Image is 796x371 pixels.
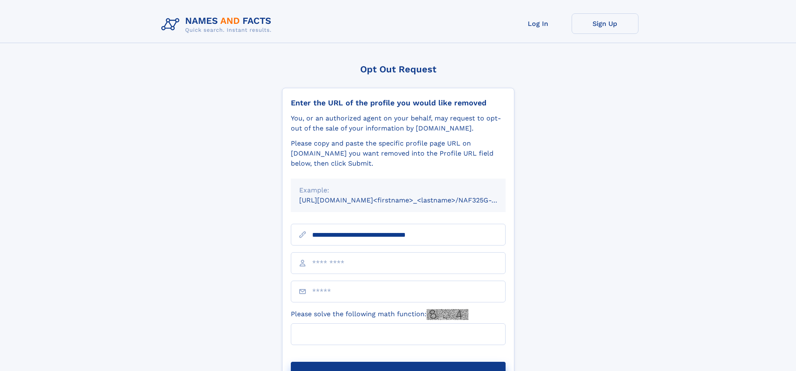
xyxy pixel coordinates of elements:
div: Example: [299,185,497,195]
div: Enter the URL of the profile you would like removed [291,98,506,107]
img: Logo Names and Facts [158,13,278,36]
div: Opt Out Request [282,64,514,74]
div: You, or an authorized agent on your behalf, may request to opt-out of the sale of your informatio... [291,113,506,133]
a: Log In [505,13,572,34]
label: Please solve the following math function: [291,309,468,320]
small: [URL][DOMAIN_NAME]<firstname>_<lastname>/NAF325G-xxxxxxxx [299,196,521,204]
a: Sign Up [572,13,638,34]
div: Please copy and paste the specific profile page URL on [DOMAIN_NAME] you want removed into the Pr... [291,138,506,169]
